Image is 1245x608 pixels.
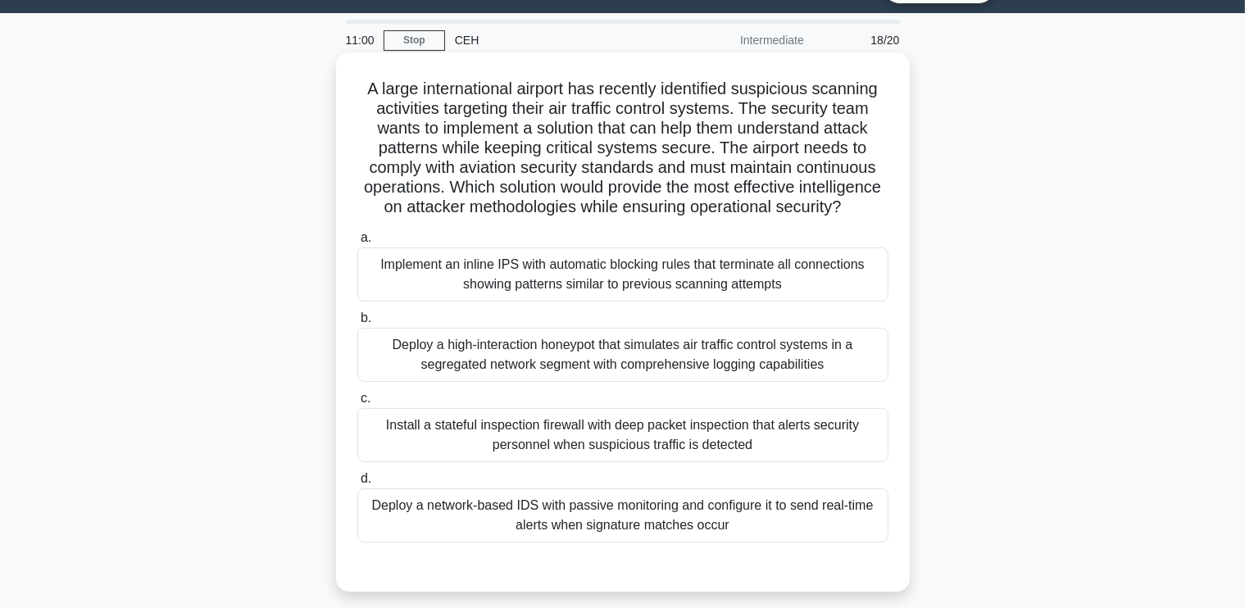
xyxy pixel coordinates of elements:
span: b. [361,311,371,324]
div: Intermediate [670,24,814,57]
div: 11:00 [336,24,384,57]
span: d. [361,471,371,485]
span: a. [361,230,371,244]
div: Deploy a network-based IDS with passive monitoring and configure it to send real-time alerts when... [357,488,888,542]
h5: A large international airport has recently identified suspicious scanning activities targeting th... [356,79,890,218]
div: Implement an inline IPS with automatic blocking rules that terminate all connections showing patt... [357,247,888,302]
span: c. [361,391,370,405]
div: CEH [445,24,670,57]
div: Deploy a high-interaction honeypot that simulates air traffic control systems in a segregated net... [357,328,888,382]
div: Install a stateful inspection firewall with deep packet inspection that alerts security personnel... [357,408,888,462]
a: Stop [384,30,445,51]
div: 18/20 [814,24,910,57]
